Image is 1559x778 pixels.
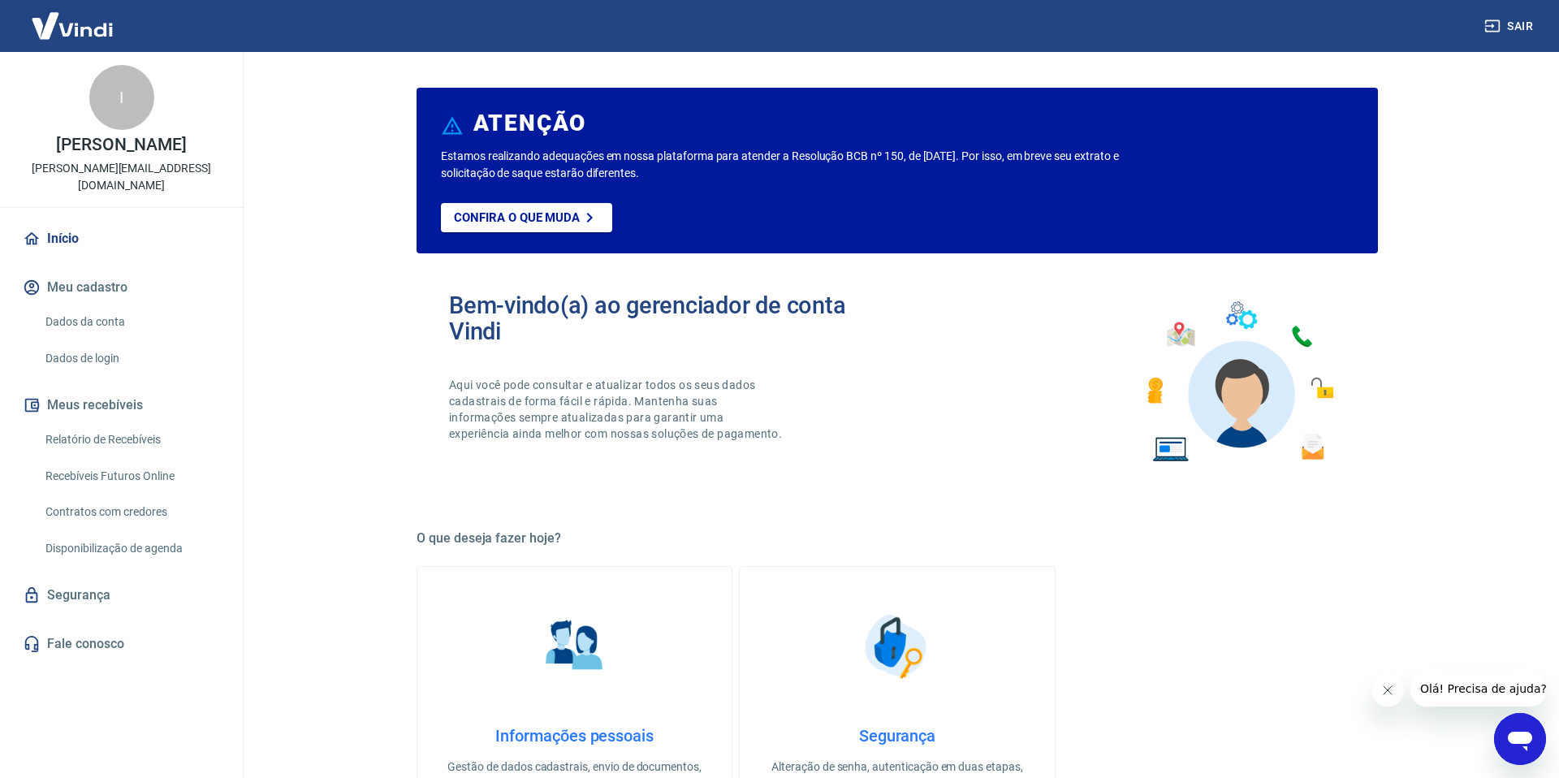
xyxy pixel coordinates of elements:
[449,377,785,442] p: Aqui você pode consultar e atualizar todos os seus dados cadastrais de forma fácil e rápida. Mant...
[441,203,612,232] a: Confira o que muda
[443,726,706,746] h4: Informações pessoais
[39,460,223,493] a: Recebíveis Futuros Online
[441,148,1171,182] p: Estamos realizando adequações em nossa plataforma para atender a Resolução BCB nº 150, de [DATE]....
[449,292,897,344] h2: Bem-vindo(a) ao gerenciador de conta Vindi
[39,305,223,339] a: Dados da conta
[39,423,223,456] a: Relatório de Recebíveis
[1410,671,1546,707] iframe: Mensagem da empresa
[19,270,223,305] button: Meu cadastro
[1481,11,1540,41] button: Sair
[56,136,186,153] p: [PERSON_NAME]
[19,221,223,257] a: Início
[417,530,1378,547] h5: O que deseja fazer hoje?
[534,606,615,687] img: Informações pessoais
[19,1,125,50] img: Vindi
[19,626,223,662] a: Fale conosco
[766,726,1028,746] h4: Segurança
[89,65,154,130] div: I
[1133,292,1345,472] img: Imagem de um avatar masculino com diversos icones exemplificando as funcionalidades do gerenciado...
[10,11,136,24] span: Olá! Precisa de ajuda?
[39,342,223,375] a: Dados de login
[13,160,230,194] p: [PERSON_NAME][EMAIL_ADDRESS][DOMAIN_NAME]
[857,606,938,687] img: Segurança
[473,115,586,132] h6: ATENÇÃO
[1371,674,1404,707] iframe: Fechar mensagem
[19,577,223,613] a: Segurança
[39,532,223,565] a: Disponibilização de agenda
[19,387,223,423] button: Meus recebíveis
[454,210,580,225] p: Confira o que muda
[1494,713,1546,765] iframe: Botão para abrir a janela de mensagens
[39,495,223,529] a: Contratos com credores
